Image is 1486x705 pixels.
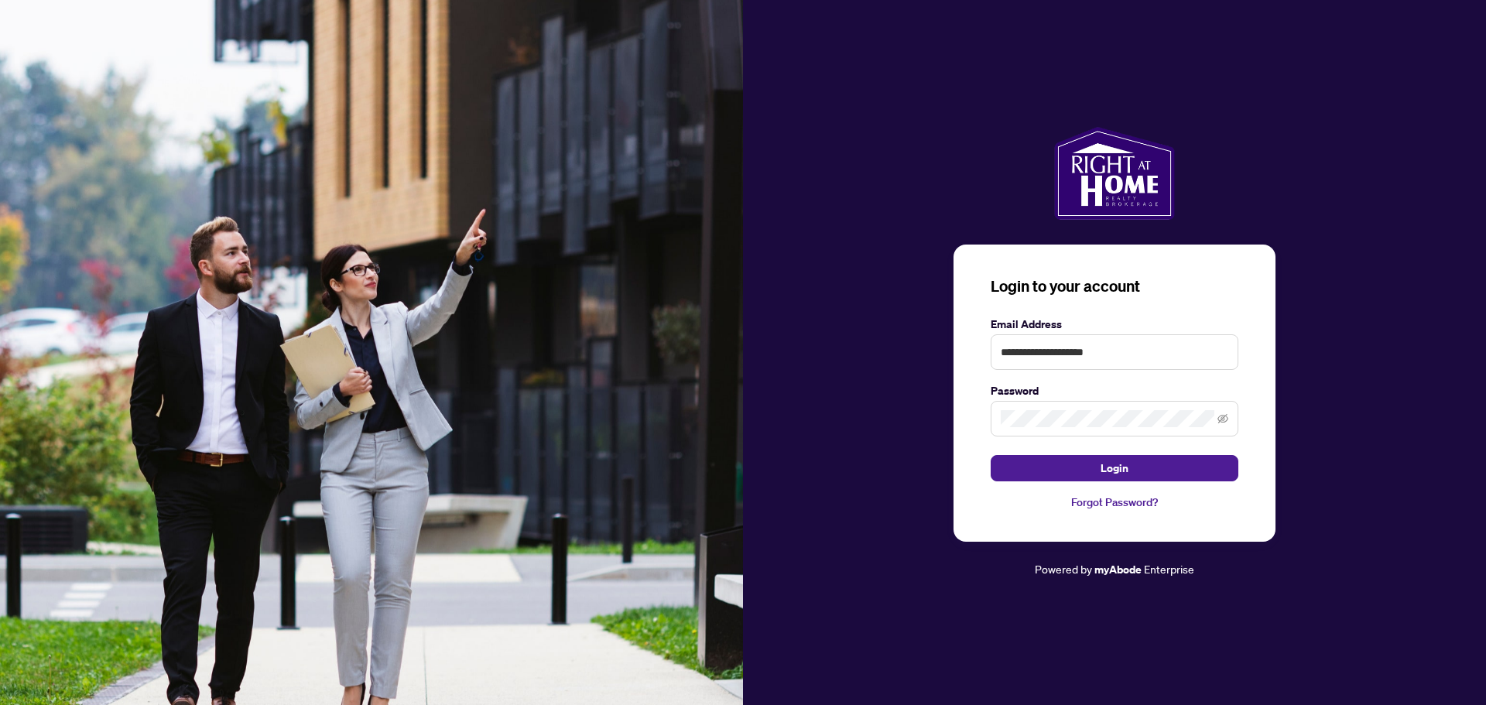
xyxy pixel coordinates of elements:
a: myAbode [1094,561,1142,578]
span: eye-invisible [1217,413,1228,424]
label: Email Address [991,316,1238,333]
span: Login [1101,456,1128,481]
button: Login [991,455,1238,481]
h3: Login to your account [991,275,1238,297]
label: Password [991,382,1238,399]
img: ma-logo [1054,127,1174,220]
span: Enterprise [1144,562,1194,576]
span: Powered by [1035,562,1092,576]
a: Forgot Password? [991,494,1238,511]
